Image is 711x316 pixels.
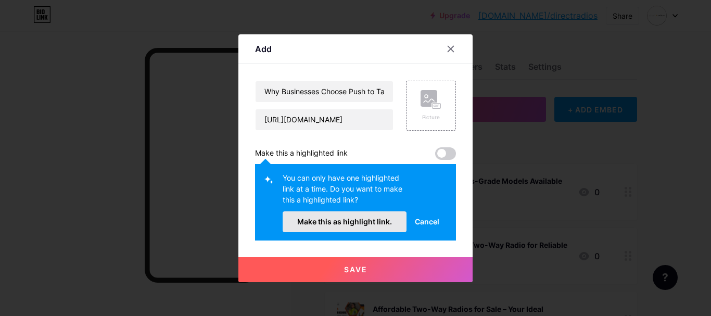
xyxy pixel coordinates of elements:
button: Save [238,257,473,282]
div: Add [255,43,272,55]
span: Save [344,265,367,274]
input: URL [256,109,393,130]
div: You can only have one highlighted link at a time. Do you want to make this a highlighted link? [283,172,407,211]
input: Title [256,81,393,102]
span: Make this as highlight link. [297,217,392,226]
button: Make this as highlight link. [283,211,407,232]
div: Picture [421,113,441,121]
span: Cancel [415,216,439,227]
button: Cancel [407,211,448,232]
div: Make this a highlighted link [255,147,348,160]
